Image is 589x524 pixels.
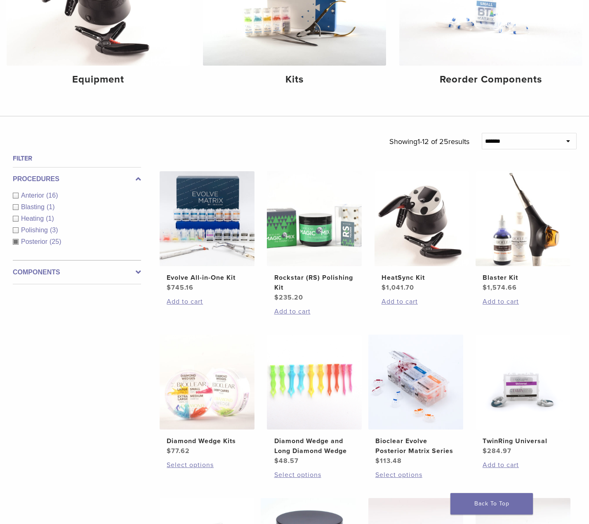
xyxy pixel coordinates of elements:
span: Posterior [21,238,49,245]
h2: Blaster Kit [483,273,563,283]
a: Diamond Wedge and Long Diamond WedgeDiamond Wedge and Long Diamond Wedge $48.57 [267,335,362,466]
span: Anterior [21,192,46,199]
a: Select options for “Bioclear Evolve Posterior Matrix Series” [375,470,456,480]
span: $ [382,283,386,292]
span: Polishing [21,227,50,234]
h4: Kits [210,72,379,87]
h2: Evolve All-in-One Kit [167,273,247,283]
img: Diamond Wedge Kits [160,335,254,430]
bdi: 235.20 [274,293,303,302]
span: $ [483,447,487,455]
a: Select options for “Diamond Wedge and Long Diamond Wedge” [274,470,355,480]
h4: Equipment [13,72,183,87]
label: Components [13,267,141,277]
img: Bioclear Evolve Posterior Matrix Series [368,335,463,430]
img: Diamond Wedge and Long Diamond Wedge [267,335,362,430]
span: $ [375,457,380,465]
span: 1-12 of 25 [417,137,448,146]
a: Evolve All-in-One KitEvolve All-in-One Kit $745.16 [160,171,254,293]
span: (1) [46,215,54,222]
a: Bioclear Evolve Posterior Matrix SeriesBioclear Evolve Posterior Matrix Series $113.48 [368,335,463,466]
span: $ [167,447,171,455]
a: Back To Top [450,493,533,515]
span: $ [274,457,279,465]
a: Add to cart: “Evolve All-in-One Kit” [167,297,247,307]
span: $ [483,283,487,292]
h2: Rockstar (RS) Polishing Kit [274,273,355,293]
h2: Diamond Wedge Kits [167,436,247,446]
a: TwinRing UniversalTwinRing Universal $284.97 [476,335,570,456]
h4: Reorder Components [406,72,576,87]
h2: Diamond Wedge and Long Diamond Wedge [274,436,355,456]
bdi: 1,041.70 [382,283,414,292]
span: Blasting [21,203,47,210]
a: HeatSync KitHeatSync Kit $1,041.70 [375,171,469,293]
bdi: 48.57 [274,457,299,465]
span: (16) [46,192,58,199]
a: Blaster KitBlaster Kit $1,574.66 [476,171,570,293]
img: Evolve All-in-One Kit [160,171,254,266]
a: Rockstar (RS) Polishing KitRockstar (RS) Polishing Kit $235.20 [267,171,362,302]
img: TwinRing Universal [476,335,570,430]
img: Blaster Kit [476,171,570,266]
p: Showing results [389,133,469,150]
bdi: 77.62 [167,447,190,455]
img: Rockstar (RS) Polishing Kit [267,171,362,266]
h2: HeatSync Kit [382,273,462,283]
span: (25) [49,238,61,245]
span: $ [274,293,279,302]
label: Procedures [13,174,141,184]
bdi: 113.48 [375,457,402,465]
a: Diamond Wedge KitsDiamond Wedge Kits $77.62 [160,335,254,456]
bdi: 284.97 [483,447,511,455]
img: HeatSync Kit [375,171,469,266]
bdi: 745.16 [167,283,193,292]
a: Select options for “Diamond Wedge Kits” [167,460,247,470]
h2: Bioclear Evolve Posterior Matrix Series [375,436,456,456]
span: $ [167,283,171,292]
span: (1) [47,203,55,210]
bdi: 1,574.66 [483,283,517,292]
a: Add to cart: “Rockstar (RS) Polishing Kit” [274,307,355,316]
span: Heating [21,215,46,222]
a: Add to cart: “HeatSync Kit” [382,297,462,307]
span: (3) [50,227,58,234]
a: Add to cart: “TwinRing Universal” [483,460,563,470]
a: Add to cart: “Blaster Kit” [483,297,563,307]
h4: Filter [13,153,141,163]
h2: TwinRing Universal [483,436,563,446]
